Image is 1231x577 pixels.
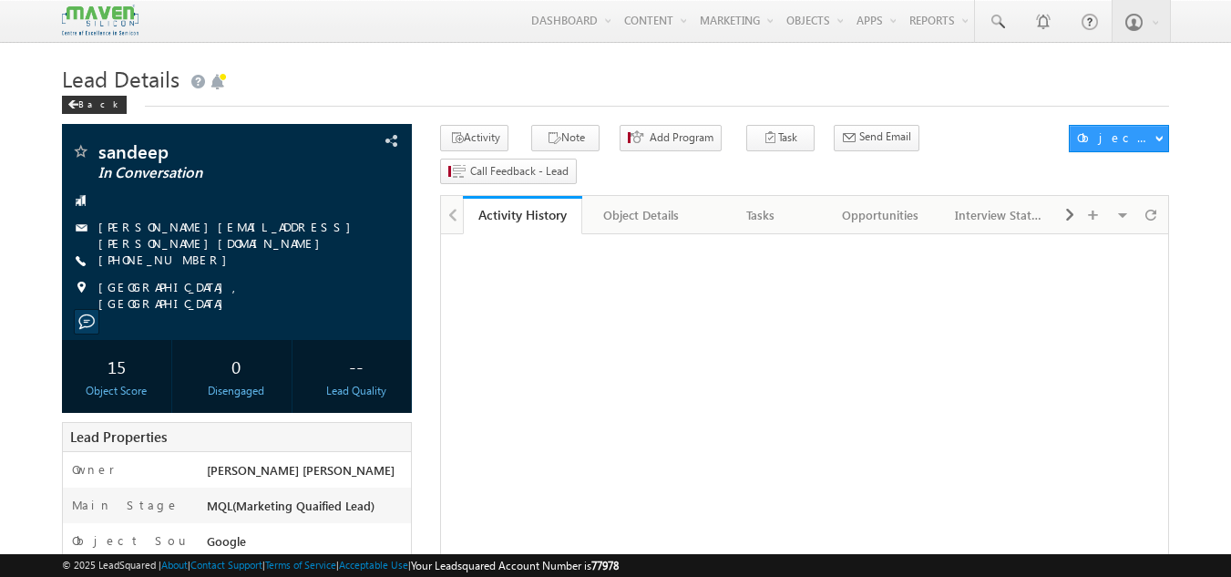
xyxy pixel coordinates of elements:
[72,497,180,513] label: Main Stage
[339,559,408,571] a: Acceptable Use
[67,383,168,399] div: Object Score
[98,252,236,270] span: [PHONE_NUMBER]
[470,163,569,180] span: Call Feedback - Lead
[98,142,314,160] span: sandeep
[190,559,262,571] a: Contact Support
[859,129,911,145] span: Send Email
[531,125,600,151] button: Note
[834,125,919,151] button: Send Email
[620,125,722,151] button: Add Program
[98,219,360,251] a: [PERSON_NAME][EMAIL_ADDRESS][PERSON_NAME][DOMAIN_NAME]
[186,383,287,399] div: Disengaged
[265,559,336,571] a: Terms of Service
[463,196,582,234] a: Activity History
[98,279,381,312] span: [GEOGRAPHIC_DATA], [GEOGRAPHIC_DATA]
[305,349,406,383] div: --
[440,125,508,151] button: Activity
[67,349,168,383] div: 15
[836,204,924,226] div: Opportunities
[440,159,577,185] button: Call Feedback - Lead
[411,559,619,572] span: Your Leadsquared Account Number is
[477,206,569,223] div: Activity History
[70,428,167,446] span: Lead Properties
[202,532,412,558] div: Google
[1069,125,1169,152] button: Object Actions
[207,462,395,478] span: [PERSON_NAME] [PERSON_NAME]
[62,5,138,36] img: Custom Logo
[582,196,702,234] a: Object Details
[821,196,940,234] a: Opportunities
[72,461,115,478] label: Owner
[702,196,821,234] a: Tasks
[62,557,619,574] span: © 2025 LeadSquared | | | | |
[202,497,412,522] div: MQL(Marketing Quaified Lead)
[186,349,287,383] div: 0
[650,129,713,146] span: Add Program
[62,64,180,93] span: Lead Details
[305,383,406,399] div: Lead Quality
[161,559,188,571] a: About
[591,559,619,572] span: 77978
[955,204,1043,226] div: Interview Status
[597,204,685,226] div: Object Details
[746,125,815,151] button: Task
[62,95,136,110] a: Back
[940,196,1060,234] a: Interview Status
[62,96,127,114] div: Back
[716,204,805,226] div: Tasks
[98,164,314,182] span: In Conversation
[1077,129,1154,146] div: Object Actions
[72,532,190,565] label: Object Source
